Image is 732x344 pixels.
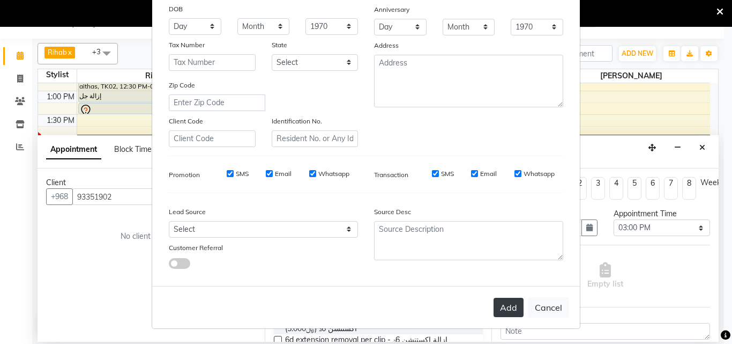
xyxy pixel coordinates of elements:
[374,5,409,14] label: Anniversary
[374,170,408,180] label: Transaction
[236,169,249,179] label: SMS
[169,170,200,180] label: Promotion
[441,169,454,179] label: SMS
[275,169,292,179] label: Email
[169,116,203,126] label: Client Code
[524,169,555,179] label: Whatsapp
[494,298,524,317] button: Add
[169,94,265,111] input: Enter Zip Code
[374,207,411,217] label: Source Desc
[272,130,358,147] input: Resident No. or Any Id
[169,54,256,71] input: Tax Number
[169,80,195,90] label: Zip Code
[480,169,497,179] label: Email
[169,40,205,50] label: Tax Number
[169,4,183,14] label: DOB
[169,243,223,253] label: Customer Referral
[272,116,322,126] label: Identification No.
[272,40,287,50] label: State
[318,169,349,179] label: Whatsapp
[169,130,256,147] input: Client Code
[374,41,399,50] label: Address
[528,297,569,318] button: Cancel
[169,207,206,217] label: Lead Source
